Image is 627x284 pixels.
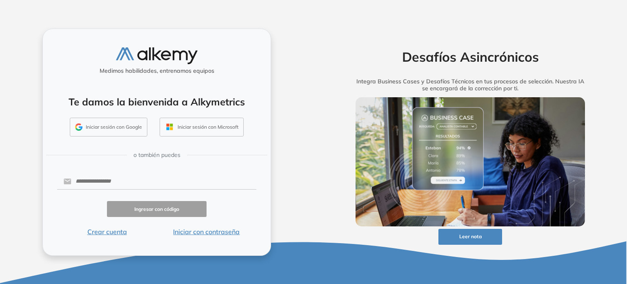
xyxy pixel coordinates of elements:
[157,227,256,237] button: Iniciar con contraseña
[107,201,207,217] button: Ingresar con código
[57,227,157,237] button: Crear cuenta
[70,118,147,136] button: Iniciar sesión con Google
[356,97,585,226] img: img-more-info
[165,122,174,132] img: OUTLOOK_ICON
[75,123,82,131] img: GMAIL_ICON
[160,118,244,136] button: Iniciar sesión con Microsoft
[343,49,598,65] h2: Desafíos Asincrónicos
[116,47,198,64] img: logo-alkemy
[438,229,502,245] button: Leer nota
[46,67,267,74] h5: Medimos habilidades, entrenamos equipos
[53,96,260,108] h4: Te damos la bienvenida a Alkymetrics
[133,151,180,159] span: o también puedes
[480,190,627,284] div: Widget de chat
[480,190,627,284] iframe: Chat Widget
[343,78,598,92] h5: Integra Business Cases y Desafíos Técnicos en tus procesos de selección. Nuestra IA se encargará ...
